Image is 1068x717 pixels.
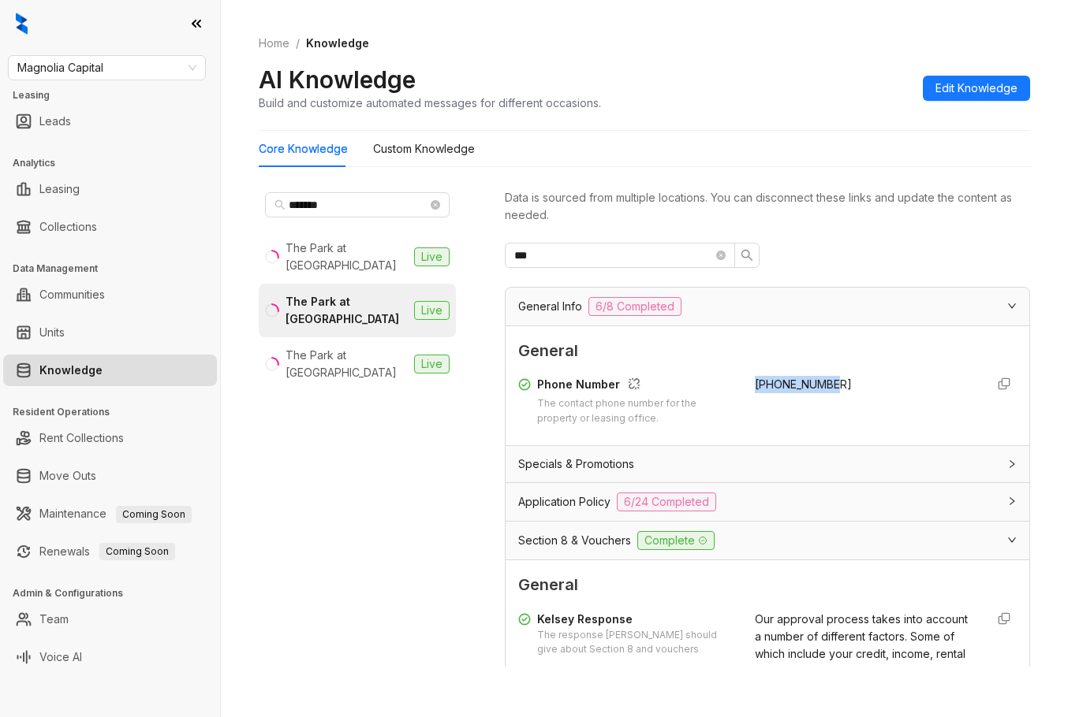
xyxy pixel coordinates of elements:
[13,405,220,419] h3: Resident Operations
[1007,459,1017,469] span: collapsed
[13,586,220,600] h3: Admin & Configurations
[39,641,82,673] a: Voice AI
[637,531,715,550] span: Complete
[13,88,220,102] h3: Leasing
[39,106,71,137] a: Leads
[13,262,220,276] h3: Data Management
[39,173,80,205] a: Leasing
[3,536,217,567] li: Renewals
[537,628,736,658] div: The response [PERSON_NAME] should give about Section 8 and vouchers
[923,76,1030,101] button: Edit Knowledge
[518,455,634,473] span: Specials & Promotions
[414,355,450,373] span: Live
[3,173,217,205] li: Leasing
[286,347,408,381] div: The Park at [GEOGRAPHIC_DATA]
[99,543,175,560] span: Coming Soon
[537,611,736,628] div: Kelsey Response
[286,240,408,274] div: The Park at [GEOGRAPHIC_DATA]
[306,36,369,50] span: Knowledge
[588,297,682,316] span: 6/8 Completed
[755,377,852,391] span: [PHONE_NUMBER]
[1007,535,1017,544] span: expanded
[39,355,103,386] a: Knowledge
[39,279,105,310] a: Communities
[286,293,408,328] div: The Park at [GEOGRAPHIC_DATA]
[617,492,716,511] span: 6/24 Completed
[506,483,1029,521] div: Application Policy6/24 Completed
[274,199,286,210] span: search
[259,95,601,111] div: Build and customize automated messages for different occasions.
[259,65,416,95] h2: AI Knowledge
[935,80,1018,97] span: Edit Knowledge
[3,460,217,492] li: Move Outs
[3,317,217,348] li: Units
[3,211,217,243] li: Collections
[431,200,440,210] span: close-circle
[518,493,611,511] span: Application Policy
[39,460,96,492] a: Move Outs
[1007,496,1017,506] span: collapsed
[3,106,217,137] li: Leads
[17,56,196,80] span: Magnolia Capital
[39,536,175,567] a: RenewalsComing Soon
[373,140,475,158] div: Custom Knowledge
[3,641,217,673] li: Voice AI
[39,422,124,454] a: Rent Collections
[716,251,726,260] span: close-circle
[39,604,69,635] a: Team
[518,573,1017,597] span: General
[39,211,97,243] a: Collections
[518,298,582,315] span: General Info
[3,279,217,310] li: Communities
[414,247,450,266] span: Live
[16,13,28,35] img: logo
[741,249,753,262] span: search
[537,376,736,396] div: Phone Number
[296,35,300,52] li: /
[3,422,217,454] li: Rent Collections
[518,532,631,549] span: Section 8 & Vouchers
[505,189,1030,224] div: Data is sourced from multiple locations. You can disconnect these links and update the content as...
[116,506,192,523] span: Coming Soon
[259,140,348,158] div: Core Knowledge
[3,355,217,386] li: Knowledge
[506,446,1029,482] div: Specials & Promotions
[39,317,65,348] a: Units
[3,498,217,529] li: Maintenance
[3,604,217,635] li: Team
[1007,301,1017,310] span: expanded
[13,156,220,170] h3: Analytics
[414,301,450,320] span: Live
[518,339,1017,363] span: General
[256,35,293,52] a: Home
[506,288,1029,325] div: General Info6/8 Completed
[506,522,1029,559] div: Section 8 & VouchersComplete
[537,396,736,426] div: The contact phone number for the property or leasing office.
